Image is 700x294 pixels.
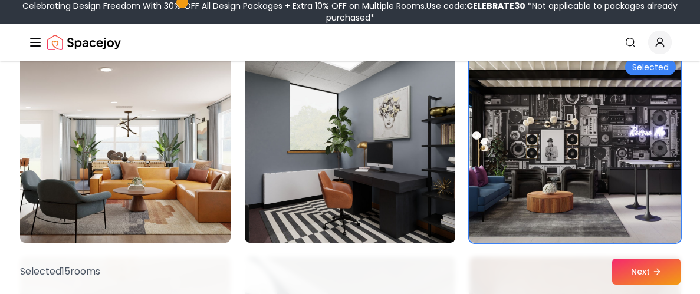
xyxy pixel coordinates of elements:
[625,59,676,75] div: Selected
[612,259,681,285] button: Next
[47,31,121,54] img: Spacejoy Logo
[20,54,231,243] img: Room room-34
[245,54,455,243] img: Room room-35
[28,24,672,61] nav: Global
[20,265,100,279] p: Selected 15 room s
[469,54,680,243] img: Room room-36
[47,31,121,54] a: Spacejoy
